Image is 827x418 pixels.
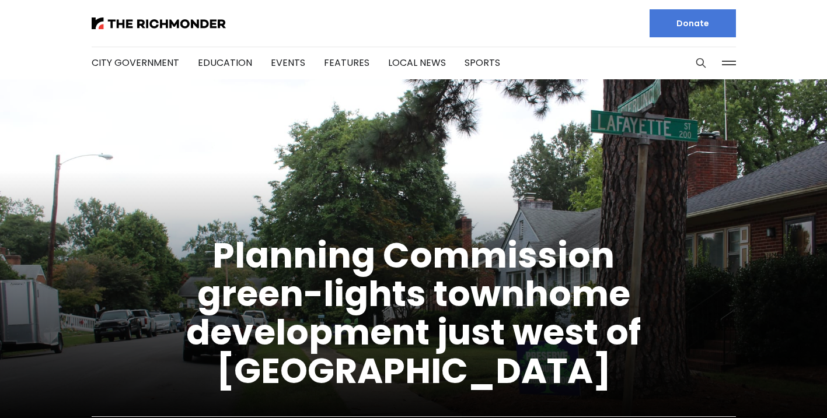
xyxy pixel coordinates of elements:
[92,56,179,69] a: City Government
[650,9,736,37] a: Donate
[198,56,252,69] a: Education
[186,231,641,395] a: Planning Commission green-lights townhome development just west of [GEOGRAPHIC_DATA]
[92,17,226,29] img: The Richmonder
[271,56,305,69] a: Events
[324,56,369,69] a: Features
[692,54,710,72] button: Search this site
[465,56,500,69] a: Sports
[388,56,446,69] a: Local News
